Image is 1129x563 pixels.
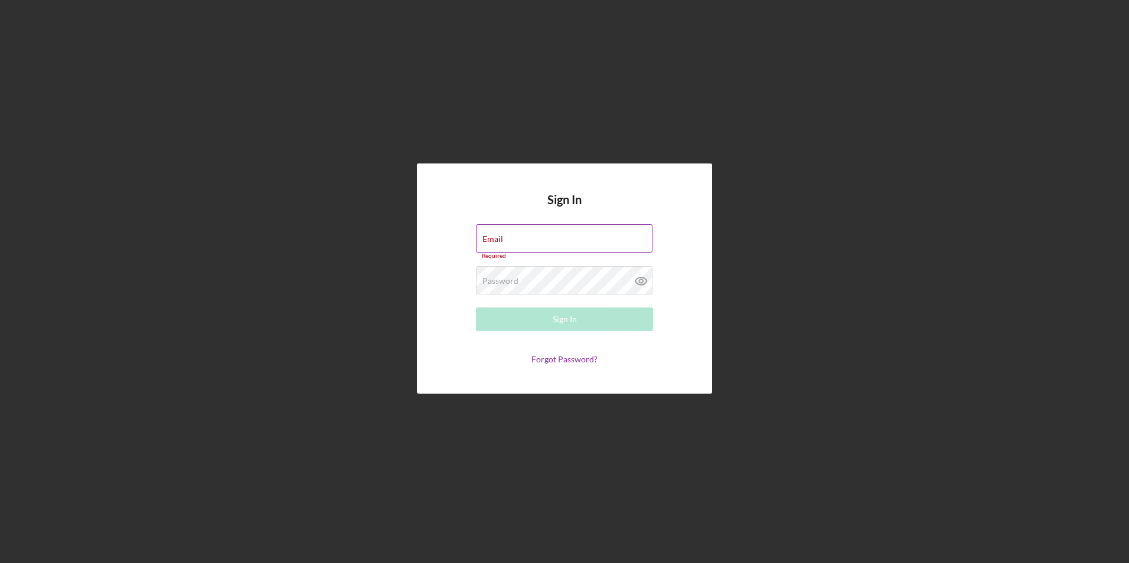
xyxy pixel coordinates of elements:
label: Email [482,234,503,244]
h4: Sign In [547,193,582,224]
button: Sign In [476,307,653,331]
div: Sign In [553,307,577,331]
div: Required [476,253,653,260]
label: Password [482,276,518,286]
a: Forgot Password? [531,354,598,364]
